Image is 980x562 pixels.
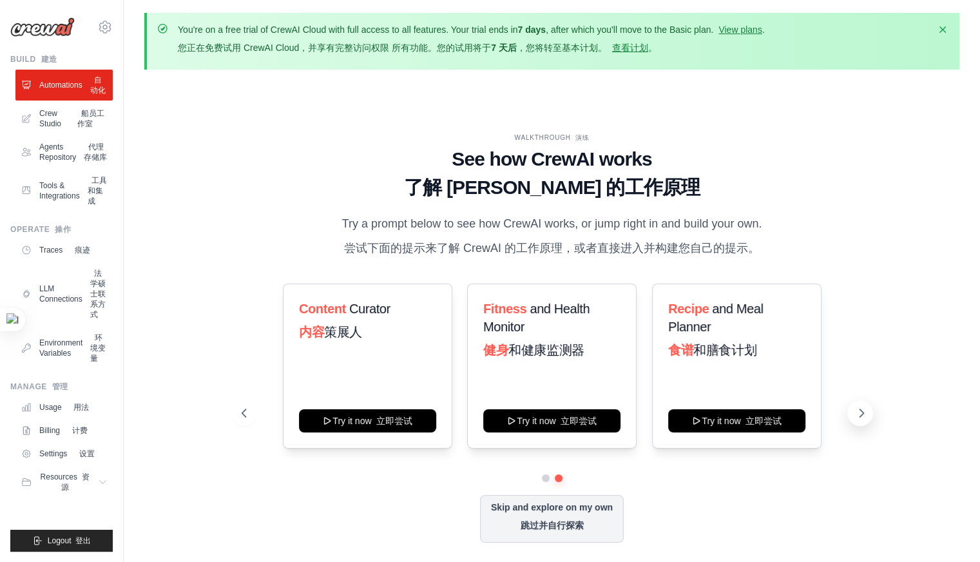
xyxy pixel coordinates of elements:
font: 自动化 [90,75,106,95]
font: 了解 [PERSON_NAME] 的工作原理 [404,177,700,198]
a: Crew Studio 船员工作室 [15,103,113,134]
font: 用法 [73,403,89,412]
a: Tools & Integrations 工具和集成 [15,170,113,211]
h1: See how CrewAI works [242,148,863,204]
font: 立即尝试 [376,416,412,426]
span: Logout [48,536,91,546]
font: 登出 [75,536,91,545]
font: 立即尝试 [745,416,782,426]
p: You're on a free trial of CrewAI Cloud with full access to all features. Your trial ends in , aft... [178,23,765,59]
font: 痕迹 [75,246,90,255]
a: View plans [718,24,762,35]
span: Curator [349,302,390,316]
strong: 7 天后 [491,43,517,53]
span: 健身 [483,343,508,357]
font: 环境变量 [90,333,106,363]
button: Try it now 立即尝试 [668,409,805,432]
div: Operate [10,224,113,235]
a: Usage 用法 [15,397,113,418]
div: WALKTHROUGH [242,133,863,142]
strong: 7 days [517,24,546,35]
font: 操作 [55,225,71,234]
font: 船员工作室 [77,109,105,128]
button: Logout 登出 [10,530,113,552]
font: 代理存储库 [84,142,107,162]
iframe: Chat Widget [916,500,980,562]
span: 策展人 [324,325,362,339]
div: Manage [10,382,113,392]
font: 建造 [41,55,57,64]
span: and Meal Planner [668,302,763,334]
span: 和膳食计划 [693,343,756,357]
span: Recipe [668,302,709,316]
a: Billing 计费 [15,420,113,441]
div: Build [10,54,113,64]
font: 管理 [52,382,68,391]
img: Logo [10,17,75,37]
font: 立即尝试 [561,416,597,426]
font: 工具和集成 [88,176,108,206]
font: 设置 [79,449,95,458]
a: Traces 痕迹 [15,240,113,260]
a: LLM Connections 法学硕士联系方式 [15,263,113,325]
button: Skip and explore on my own跳过并自行探索 [480,495,624,543]
span: Content [299,302,346,316]
div: 聊天小组件 [916,500,980,562]
span: Resources [39,472,90,492]
a: Automations 自动化 [15,70,113,101]
span: and Health Monitor [483,302,590,334]
font: 尝试下面的提示来了解 CrewAI 的工作原理，或者直接进入并构建您自己的提示。 [344,242,760,255]
font: 计费 [72,426,88,435]
a: Settings 设置 [15,443,113,464]
a: Agents Repository 代理存储库 [15,137,113,168]
a: 查看计划 [612,43,648,53]
font: 演练 [575,134,590,141]
p: Try a prompt below to see how CrewAI works, or jump right in and build your own. [336,215,769,263]
a: Environment Variables 环境变量 [15,327,113,369]
span: Fitness [483,302,526,316]
span: 和健康监测器 [508,343,584,357]
button: Try it now 立即尝试 [483,409,620,432]
font: 您正在免费试用 CrewAI Cloud，并享有完整访问权限 所有功能。您的试用将于 ，您将转至基本计划。 。 [178,43,657,53]
span: 内容 [299,325,324,339]
span: 食谱 [668,343,693,357]
font: 跳过并自行探索 [520,520,583,530]
button: Resources 资源 [15,467,113,498]
button: Try it now 立即尝试 [299,409,436,432]
font: 法学硕士联系方式 [90,269,106,319]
